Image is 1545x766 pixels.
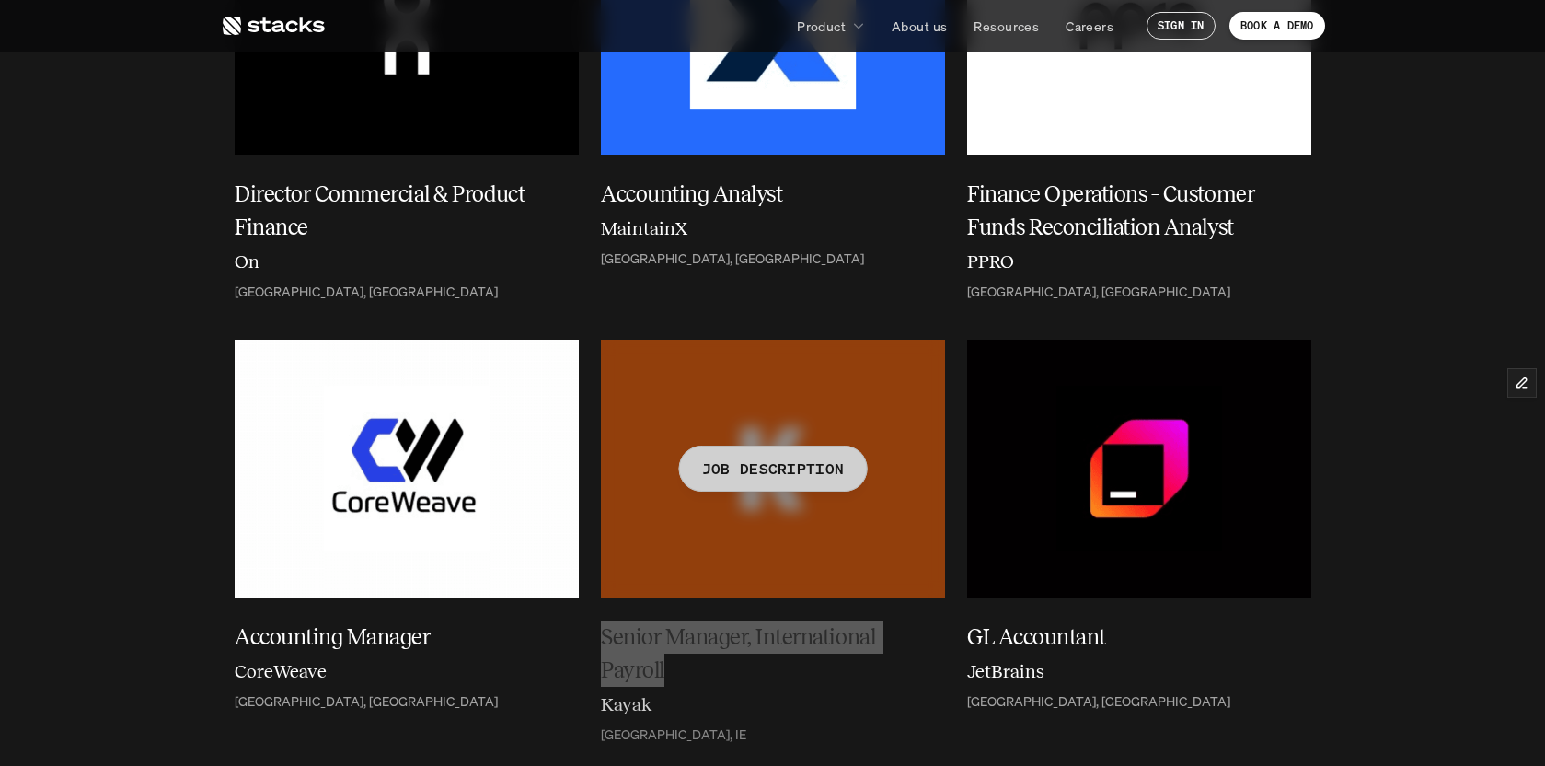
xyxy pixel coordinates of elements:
h5: Accounting Analyst [601,178,923,211]
a: [GEOGRAPHIC_DATA], [GEOGRAPHIC_DATA] [967,284,1311,300]
p: BOOK A DEMO [1240,19,1314,32]
a: Privacy Policy [276,83,355,98]
p: [GEOGRAPHIC_DATA], [GEOGRAPHIC_DATA] [235,694,498,710]
p: About us [892,17,947,36]
h5: Senior Manager, International Payroll [601,621,923,687]
a: On [235,248,579,281]
a: JOB DESCRIPTION [601,340,945,598]
a: Senior Manager, International Payroll [601,621,945,687]
p: [GEOGRAPHIC_DATA], [GEOGRAPHIC_DATA] [967,694,1230,710]
p: SIGN IN [1158,19,1205,32]
a: CoreWeave [235,657,579,691]
a: Kayak [601,691,945,724]
h6: Kayak [601,691,652,718]
a: BOOK A DEMO [1229,12,1325,40]
a: MaintainX [601,215,945,248]
a: Finance Operations – Customer Funds Reconciliation Analyst [967,178,1311,244]
p: [GEOGRAPHIC_DATA], [GEOGRAPHIC_DATA] [967,284,1230,300]
p: Careers [1066,17,1113,36]
a: JetBrains [967,657,1311,691]
p: JOB DESCRIPTION [701,456,844,482]
a: Resources [963,9,1050,42]
a: About us [881,9,958,42]
h6: PPRO [967,248,1014,275]
a: Director Commercial & Product Finance [235,178,579,244]
a: Careers [1055,9,1124,42]
p: Resources [974,17,1039,36]
h6: JetBrains [967,657,1044,685]
h5: Finance Operations – Customer Funds Reconciliation Analyst [967,178,1289,244]
a: PPRO [967,248,1311,281]
a: [GEOGRAPHIC_DATA], [GEOGRAPHIC_DATA] [235,694,579,710]
h5: GL Accountant [967,621,1289,654]
p: [GEOGRAPHIC_DATA], IE [601,727,746,743]
button: Edit Framer Content [1508,369,1536,397]
a: Accounting Manager [235,621,579,654]
a: Accounting Analyst [601,178,945,211]
a: SIGN IN [1147,12,1216,40]
a: GL Accountant [967,621,1311,654]
a: [GEOGRAPHIC_DATA], [GEOGRAPHIC_DATA] [601,251,945,267]
p: Product [797,17,846,36]
p: [GEOGRAPHIC_DATA], [GEOGRAPHIC_DATA] [235,284,498,300]
a: [GEOGRAPHIC_DATA], [GEOGRAPHIC_DATA] [967,694,1311,710]
h6: CoreWeave [235,657,327,685]
h5: Accounting Manager [235,621,557,654]
a: [GEOGRAPHIC_DATA], [GEOGRAPHIC_DATA] [235,284,579,300]
h6: On [235,248,259,275]
h5: Director Commercial & Product Finance [235,178,557,244]
h6: MaintainX [601,215,687,242]
p: [GEOGRAPHIC_DATA], [GEOGRAPHIC_DATA] [601,251,864,267]
a: [GEOGRAPHIC_DATA], IE [601,727,945,743]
